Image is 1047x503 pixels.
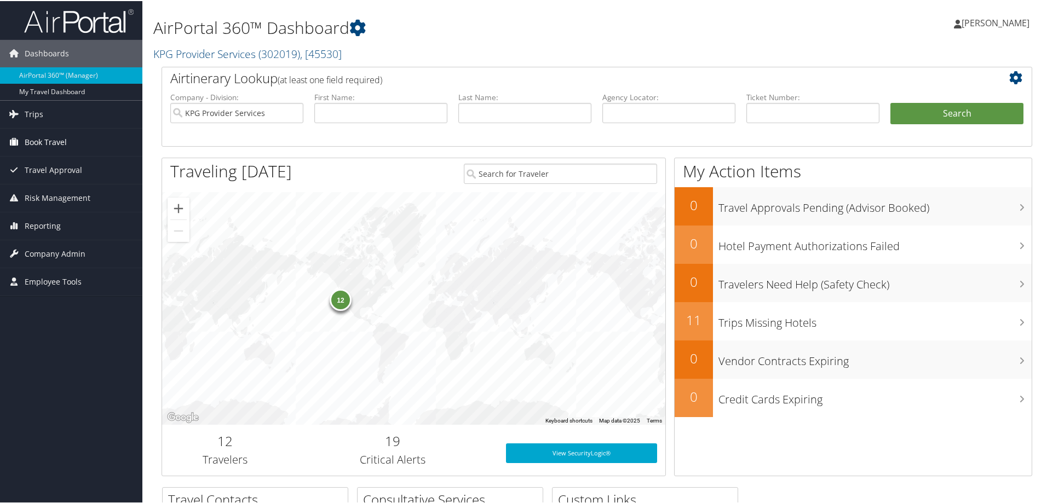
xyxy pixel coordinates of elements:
input: Search for Traveler [464,163,657,183]
a: [PERSON_NAME] [954,5,1040,38]
span: , [ 45530 ] [300,45,342,60]
h3: Trips Missing Hotels [718,309,1032,329]
a: 11Trips Missing Hotels [675,301,1032,339]
h3: Travelers Need Help (Safety Check) [718,270,1032,291]
h2: 0 [675,386,713,405]
span: Employee Tools [25,267,82,294]
h3: Credit Cards Expiring [718,385,1032,406]
h1: Traveling [DATE] [170,159,292,182]
a: Terms (opens in new tab) [647,417,662,423]
h2: 0 [675,271,713,290]
h2: Airtinerary Lookup [170,68,951,86]
label: Ticket Number: [746,91,879,102]
label: Agency Locator: [602,91,735,102]
h3: Travel Approvals Pending (Advisor Booked) [718,194,1032,215]
h3: Critical Alerts [296,451,490,466]
span: Travel Approval [25,155,82,183]
label: Company - Division: [170,91,303,102]
label: First Name: [314,91,447,102]
span: Trips [25,100,43,127]
span: ( 302019 ) [258,45,300,60]
a: 0Hotel Payment Authorizations Failed [675,224,1032,263]
h2: 0 [675,348,713,367]
h3: Hotel Payment Authorizations Failed [718,232,1032,253]
a: Open this area in Google Maps (opens a new window) [165,409,201,424]
a: KPG Provider Services [153,45,342,60]
h2: 12 [170,431,280,449]
label: Last Name: [458,91,591,102]
a: 0Travel Approvals Pending (Advisor Booked) [675,186,1032,224]
a: 0Vendor Contracts Expiring [675,339,1032,378]
h2: 0 [675,233,713,252]
span: Map data ©2025 [599,417,640,423]
h1: AirPortal 360™ Dashboard [153,15,745,38]
a: 0Travelers Need Help (Safety Check) [675,263,1032,301]
img: airportal-logo.png [24,7,134,33]
span: Reporting [25,211,61,239]
img: Google [165,409,201,424]
a: View SecurityLogic® [506,442,657,462]
span: [PERSON_NAME] [962,16,1029,28]
span: Book Travel [25,128,67,155]
h2: 19 [296,431,490,449]
span: Risk Management [25,183,90,211]
button: Search [890,102,1023,124]
h1: My Action Items [675,159,1032,182]
button: Zoom out [168,219,189,241]
h2: 0 [675,195,713,213]
span: Dashboards [25,39,69,66]
h3: Vendor Contracts Expiring [718,347,1032,368]
h2: 11 [675,310,713,328]
div: 12 [330,288,352,310]
button: Keyboard shortcuts [545,416,592,424]
a: 0Credit Cards Expiring [675,378,1032,416]
span: (at least one field required) [278,73,382,85]
h3: Travelers [170,451,280,466]
button: Zoom in [168,196,189,218]
span: Company Admin [25,239,85,267]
